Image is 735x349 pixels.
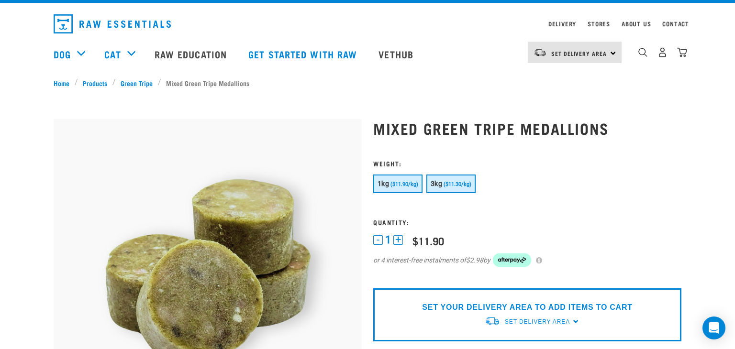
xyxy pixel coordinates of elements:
span: 1kg [378,180,389,187]
nav: dropdown navigation [46,11,689,37]
a: Delivery [548,22,576,25]
img: Afterpay [493,253,531,267]
button: 3kg ($11.30/kg) [426,174,476,193]
nav: breadcrumbs [54,78,681,88]
span: ($11.30/kg) [444,181,471,187]
button: + [393,235,403,245]
img: van-moving.png [485,316,500,326]
img: Raw Essentials Logo [54,14,171,33]
h1: Mixed Green Tripe Medallions [373,120,681,137]
span: 1 [385,235,391,245]
h3: Weight: [373,160,681,167]
a: Vethub [369,35,425,73]
a: Products [78,78,112,88]
span: 3kg [431,180,442,187]
a: Cat [104,47,121,61]
img: user.png [657,47,668,57]
span: $2.98 [466,255,483,265]
img: van-moving.png [534,48,546,57]
a: Get started with Raw [239,35,369,73]
div: $11.90 [412,235,444,247]
img: home-icon-1@2x.png [638,48,647,57]
a: About Us [622,22,651,25]
a: Green Tripe [116,78,158,88]
span: Set Delivery Area [505,318,570,325]
img: home-icon@2x.png [677,47,687,57]
a: Dog [54,47,71,61]
a: Stores [588,22,610,25]
button: - [373,235,383,245]
div: or 4 interest-free instalments of by [373,253,681,267]
h3: Quantity: [373,218,681,226]
a: Contact [662,22,689,25]
a: Home [54,78,75,88]
span: Set Delivery Area [551,52,607,55]
a: Raw Education [145,35,239,73]
div: Open Intercom Messenger [702,316,725,339]
button: 1kg ($11.90/kg) [373,174,423,193]
p: SET YOUR DELIVERY AREA TO ADD ITEMS TO CART [422,302,632,313]
span: ($11.90/kg) [390,181,418,187]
